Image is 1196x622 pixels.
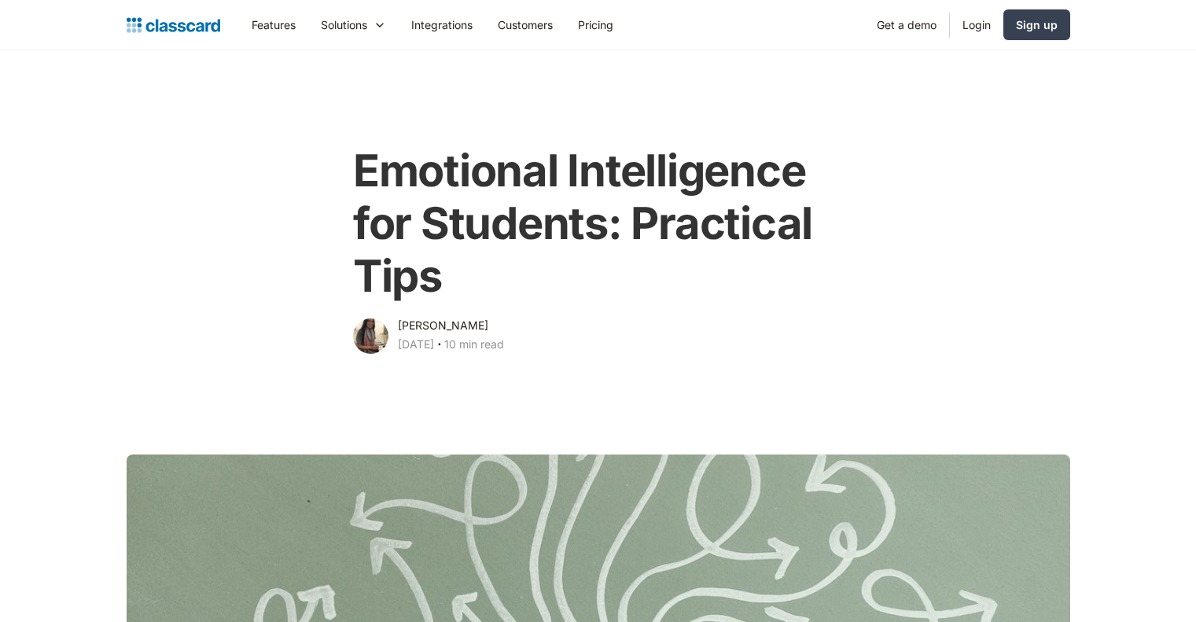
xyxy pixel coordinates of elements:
div: Solutions [308,7,399,42]
a: Login [950,7,1003,42]
a: Features [239,7,308,42]
a: Pricing [565,7,626,42]
a: home [127,14,220,36]
h1: Emotional Intelligence for Students‍: Practical Tips [353,145,843,304]
div: [PERSON_NAME] [398,316,488,335]
a: Get a demo [864,7,949,42]
div: Solutions [321,17,367,33]
div: [DATE] [398,335,434,354]
a: Sign up [1003,9,1070,40]
div: ‧ [434,335,444,357]
a: Integrations [399,7,485,42]
div: 10 min read [444,335,504,354]
a: Customers [485,7,565,42]
div: Sign up [1016,17,1058,33]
